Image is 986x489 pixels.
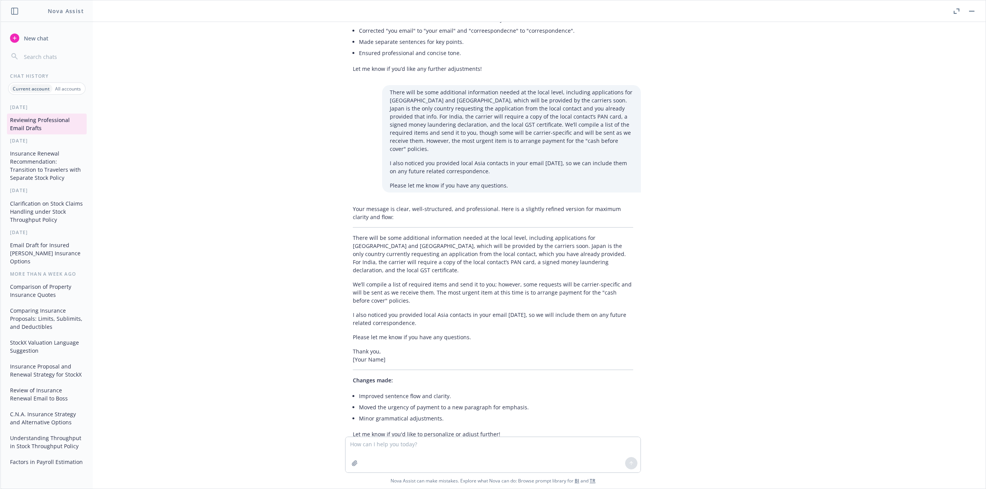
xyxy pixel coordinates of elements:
[13,85,50,92] p: Current account
[353,333,633,341] p: Please let me know if you have any questions.
[7,384,87,405] button: Review of Insurance Renewal Email to Boss
[359,390,633,402] li: Improved sentence flow and clarity.
[390,88,633,153] p: There will be some additional information needed at the local level, including applications for [...
[353,205,633,221] p: Your message is clear, well-structured, and professional. Here is a slightly refined version for ...
[353,311,633,327] p: I also noticed you provided local Asia contacts in your email [DATE], so we will include them on ...
[359,402,633,413] li: Moved the urgency of payment to a new paragraph for emphasis.
[1,271,93,277] div: More than a week ago
[48,7,84,15] h1: Nova Assist
[55,85,81,92] p: All accounts
[1,73,93,79] div: Chat History
[353,65,633,73] p: Let me know if you’d like any further adjustments!
[390,159,633,175] p: I also noticed you provided local Asia contacts in your email [DATE], so we can include them on a...
[22,34,49,42] span: New chat
[359,413,633,424] li: Minor grammatical adjustments.
[353,280,633,305] p: We’ll compile a list of required items and send it to you; however, some requests will be carrier...
[1,137,93,144] div: [DATE]
[359,36,633,47] li: Made separate sentences for key points.
[7,336,87,357] button: StockX Valuation Language Suggestion
[1,229,93,236] div: [DATE]
[7,147,87,184] button: Insurance Renewal Recommendation: Transition to Travelers with Separate Stock Policy
[353,347,633,363] p: Thank you, [Your Name]
[7,197,87,226] button: Clarification on Stock Claims Handling under Stock Throughput Policy
[1,187,93,194] div: [DATE]
[590,477,595,484] a: TR
[7,432,87,452] button: Understanding Throughput in Stock Throughput Policy
[7,360,87,381] button: Insurance Proposal and Renewal Strategy for StockX
[7,31,87,45] button: New chat
[353,377,393,384] span: Changes made:
[7,280,87,301] button: Comparison of Property Insurance Quotes
[7,114,87,134] button: Reviewing Professional Email Drafts
[1,104,93,111] div: [DATE]
[353,430,633,438] p: Let me know if you'd like to personalize or adjust further!
[7,456,87,468] button: Factors in Payroll Estimation
[359,25,633,36] li: Corrected "you email" to "your email" and "correespondecne" to "correspondence".
[390,181,633,189] p: Please let me know if you have any questions.
[22,51,84,62] input: Search chats
[7,304,87,333] button: Comparing Insurance Proposals: Limits, Sublimits, and Deductibles
[575,477,579,484] a: BI
[353,234,633,274] p: There will be some additional information needed at the local level, including applications for [...
[359,47,633,59] li: Ensured professional and concise tone.
[7,239,87,268] button: Email Draft for Insured [PERSON_NAME] Insurance Options
[7,408,87,429] button: C.N.A. Insurance Strategy and Alternative Options
[3,473,983,489] span: Nova Assist can make mistakes. Explore what Nova can do: Browse prompt library for and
